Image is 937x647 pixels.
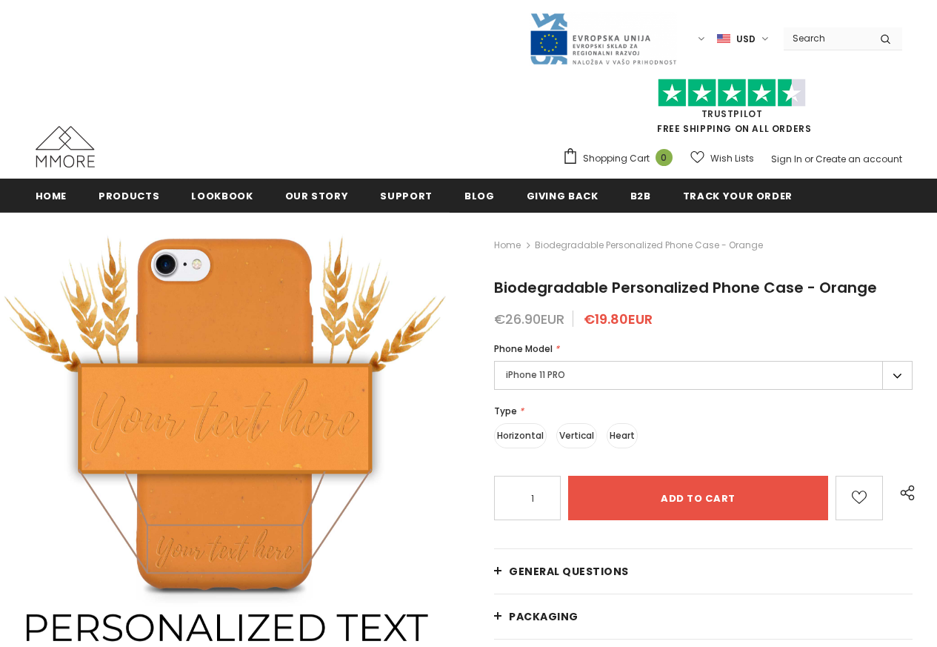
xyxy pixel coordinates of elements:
[736,32,756,47] span: USD
[804,153,813,165] span: or
[562,147,680,170] a: Shopping Cart 0
[494,236,521,254] a: Home
[494,277,877,298] span: Biodegradable Personalized Phone Case - Orange
[717,33,730,45] img: USD
[191,189,253,203] span: Lookbook
[285,189,349,203] span: Our Story
[656,149,673,166] span: 0
[630,189,651,203] span: B2B
[494,549,913,594] a: General Questions
[464,189,495,203] span: Blog
[99,179,159,212] a: Products
[535,236,763,254] span: Biodegradable Personalized Phone Case - Orange
[494,361,913,390] label: iPhone 11 PRO
[527,179,598,212] a: Giving back
[784,27,869,49] input: Search Site
[562,85,902,135] span: FREE SHIPPING ON ALL ORDERS
[380,179,433,212] a: support
[36,189,67,203] span: Home
[683,179,793,212] a: Track your order
[630,179,651,212] a: B2B
[710,151,754,166] span: Wish Lists
[464,179,495,212] a: Blog
[285,179,349,212] a: Our Story
[701,107,763,120] a: Trustpilot
[36,179,67,212] a: Home
[584,310,653,328] span: €19.80EUR
[191,179,253,212] a: Lookbook
[36,126,95,167] img: MMORE Cases
[494,423,547,448] label: Horizontal
[529,32,677,44] a: Javni Razpis
[690,145,754,171] a: Wish Lists
[607,423,638,448] label: Heart
[494,594,913,639] a: PACKAGING
[816,153,902,165] a: Create an account
[509,564,629,579] span: General Questions
[771,153,802,165] a: Sign In
[527,189,598,203] span: Giving back
[494,310,564,328] span: €26.90EUR
[494,342,553,355] span: Phone Model
[494,405,517,417] span: Type
[556,423,597,448] label: Vertical
[380,189,433,203] span: support
[509,609,578,624] span: PACKAGING
[683,189,793,203] span: Track your order
[583,151,650,166] span: Shopping Cart
[568,476,828,520] input: Add to cart
[529,12,677,66] img: Javni Razpis
[658,79,806,107] img: Trust Pilot Stars
[99,189,159,203] span: Products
